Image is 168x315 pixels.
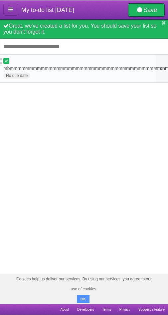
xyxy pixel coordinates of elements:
label: Done [3,58,9,64]
a: Save [128,3,165,17]
span: No due date [3,73,30,79]
a: Terms [102,304,111,315]
a: Privacy [119,304,130,315]
span: Cookies help us deliver our services. By using our services, you agree to our use of cookies. [7,274,161,294]
a: Developers [77,304,94,315]
a: About [60,304,69,315]
a: Suggest a feature [138,304,165,315]
span: My to-do list [DATE] [21,7,74,13]
button: OK [77,295,90,303]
